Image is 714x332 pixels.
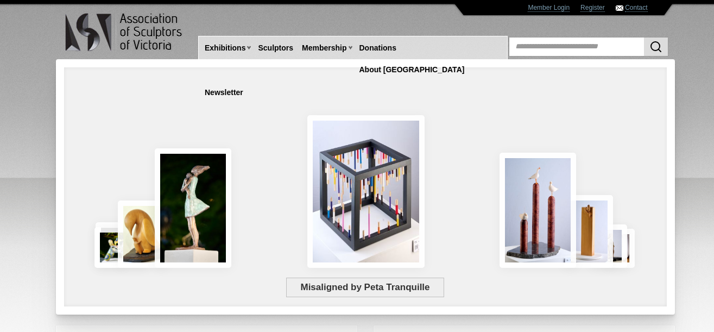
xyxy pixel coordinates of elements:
[649,40,662,53] img: Search
[307,115,425,268] img: Misaligned
[200,83,248,103] a: Newsletter
[580,4,605,12] a: Register
[286,278,444,297] span: Misaligned by Peta Tranquille
[616,5,623,11] img: Contact ASV
[564,195,613,268] img: Little Frog. Big Climb
[200,38,250,58] a: Exhibitions
[500,153,576,268] img: Rising Tides
[298,38,351,58] a: Membership
[65,11,184,54] img: logo.png
[625,4,647,12] a: Contact
[355,60,469,80] a: About [GEOGRAPHIC_DATA]
[528,4,570,12] a: Member Login
[155,148,232,268] img: Connection
[355,38,401,58] a: Donations
[254,38,298,58] a: Sculptors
